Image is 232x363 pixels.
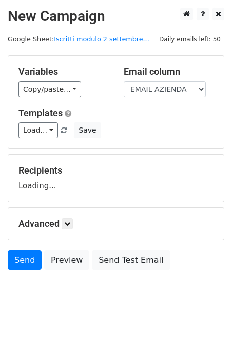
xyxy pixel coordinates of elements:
a: Templates [18,108,63,118]
a: Load... [18,122,58,138]
span: Daily emails left: 50 [156,34,224,45]
h2: New Campaign [8,8,224,25]
button: Save [74,122,101,138]
div: Loading... [18,165,214,191]
a: Send Test Email [92,250,170,270]
a: Daily emails left: 50 [156,35,224,43]
a: Copy/paste... [18,81,81,97]
h5: Email column [124,66,214,77]
h5: Recipients [18,165,214,176]
a: Iscritti modulo 2 settembre... [54,35,149,43]
small: Google Sheet: [8,35,149,43]
a: Send [8,250,42,270]
h5: Advanced [18,218,214,229]
h5: Variables [18,66,108,77]
a: Preview [44,250,89,270]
